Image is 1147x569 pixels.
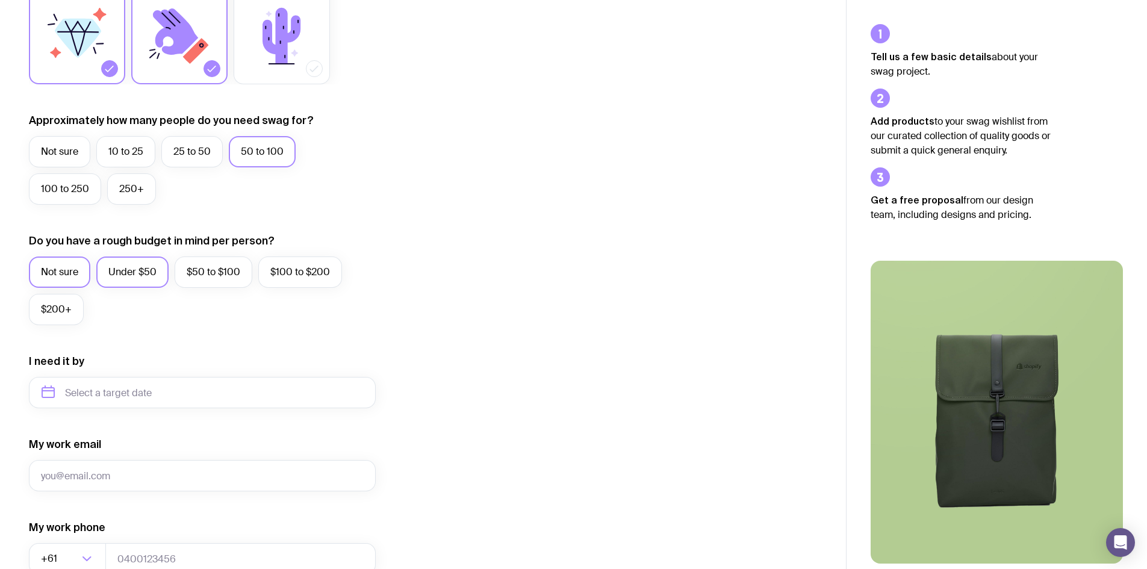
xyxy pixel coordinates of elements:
label: $50 to $100 [175,257,252,288]
div: Open Intercom Messenger [1106,528,1135,557]
label: 100 to 250 [29,173,101,205]
label: $100 to $200 [258,257,342,288]
strong: Get a free proposal [871,194,963,205]
label: I need it by [29,354,84,368]
label: 10 to 25 [96,136,155,167]
label: My work phone [29,520,105,535]
strong: Tell us a few basic details [871,51,992,62]
label: Not sure [29,257,90,288]
input: Select a target date [29,377,376,408]
label: 250+ [107,173,156,205]
label: 50 to 100 [229,136,296,167]
label: Approximately how many people do you need swag for? [29,113,314,128]
label: Under $50 [96,257,169,288]
input: you@email.com [29,460,376,491]
label: Do you have a rough budget in mind per person? [29,234,275,248]
label: My work email [29,437,101,452]
p: from our design team, including designs and pricing. [871,193,1051,222]
strong: Add products [871,116,934,126]
label: Not sure [29,136,90,167]
p: to your swag wishlist from our curated collection of quality goods or submit a quick general enqu... [871,114,1051,158]
label: 25 to 50 [161,136,223,167]
p: about your swag project. [871,49,1051,79]
label: $200+ [29,294,84,325]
